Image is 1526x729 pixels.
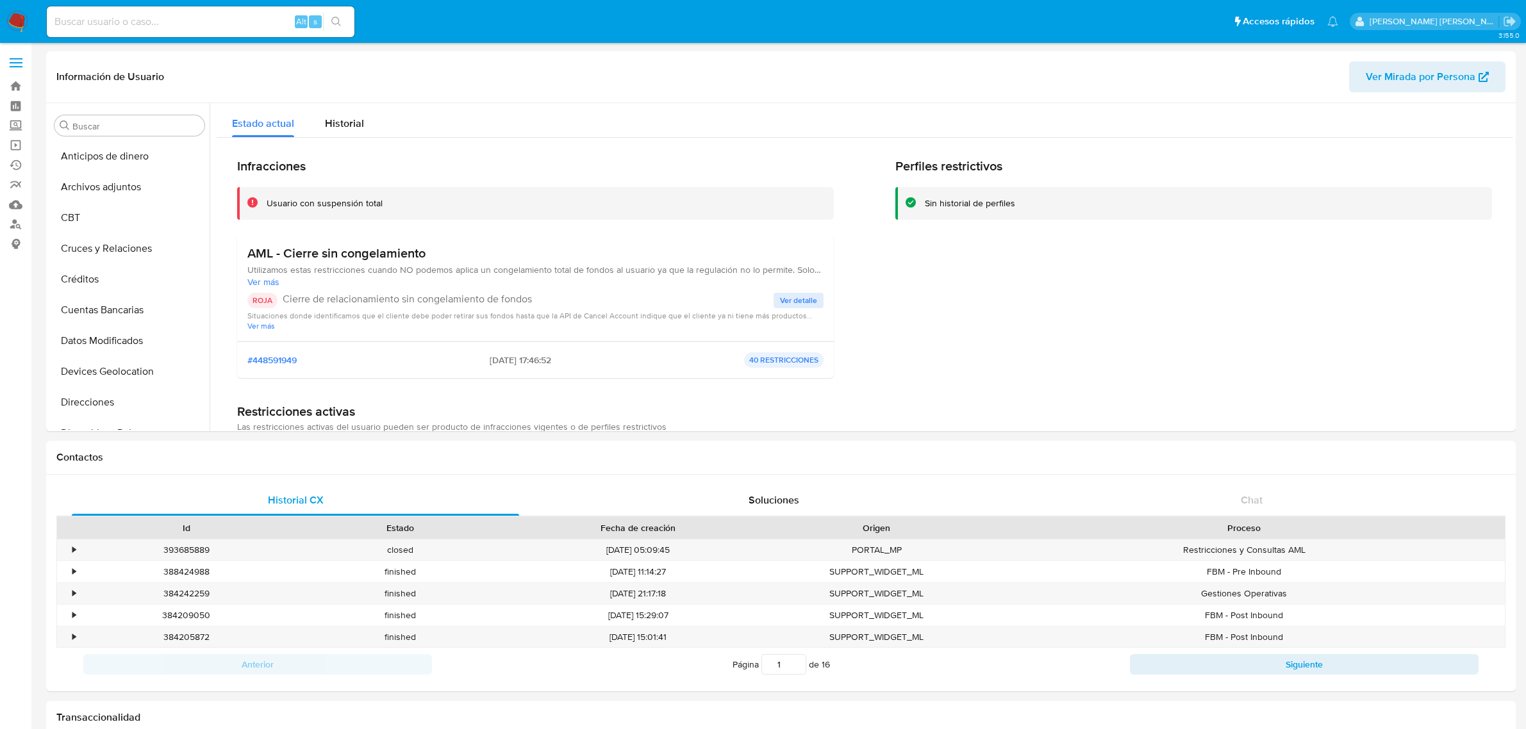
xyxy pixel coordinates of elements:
div: Proceso [992,521,1496,534]
div: SUPPORT_WIDGET_ML [770,583,983,604]
h1: Contactos [56,451,1505,464]
input: Buscar usuario o caso... [47,13,354,30]
button: CBT [49,202,210,233]
button: search-icon [323,13,349,31]
a: Notificaciones [1327,16,1338,27]
span: Chat [1241,493,1263,507]
button: Dispositivos Point [49,418,210,448]
div: Restricciones y Consultas AML [983,539,1505,561]
div: FBM - Pre Inbound [983,561,1505,582]
h1: Información de Usuario [56,70,164,83]
div: 384209050 [79,605,293,626]
button: Ver Mirada por Persona [1349,61,1505,92]
h1: Transaccionalidad [56,711,1505,724]
div: Id [88,521,284,534]
button: Cuentas Bancarias [49,295,210,325]
button: Siguiente [1130,654,1479,675]
button: Buscar [60,120,70,131]
div: SUPPORT_WIDGET_ML [770,561,983,582]
span: Soluciones [749,493,799,507]
button: Devices Geolocation [49,356,210,387]
p: juan.montanobonaga@mercadolibre.com.co [1370,15,1499,28]
button: Anterior [83,654,432,675]
div: • [72,587,76,600]
div: Origen [779,521,974,534]
span: Ver Mirada por Persona [1366,61,1475,92]
button: Direcciones [49,387,210,418]
div: finished [293,605,506,626]
a: Salir [1503,15,1516,28]
button: Archivos adjuntos [49,172,210,202]
div: 384205872 [79,627,293,648]
div: [DATE] 21:17:18 [507,583,770,604]
span: Alt [296,15,306,28]
div: FBM - Post Inbound [983,605,1505,626]
div: FBM - Post Inbound [983,627,1505,648]
div: • [72,566,76,578]
div: [DATE] 11:14:27 [507,561,770,582]
div: Fecha de creación [516,521,761,534]
div: SUPPORT_WIDGET_ML [770,605,983,626]
div: [DATE] 15:01:41 [507,627,770,648]
div: Estado [302,521,497,534]
button: Cruces y Relaciones [49,233,210,264]
button: Datos Modificados [49,325,210,356]
span: 16 [822,658,830,671]
div: finished [293,561,506,582]
div: [DATE] 05:09:45 [507,539,770,561]
span: Página de [733,654,830,675]
button: Créditos [49,264,210,295]
div: 388424988 [79,561,293,582]
button: Anticipos de dinero [49,141,210,172]
div: finished [293,627,506,648]
div: SUPPORT_WIDGET_ML [770,627,983,648]
div: 393685889 [88,544,284,556]
span: Accesos rápidos [1243,15,1315,28]
input: Buscar [72,120,199,132]
div: PORTAL_MP [770,539,983,561]
div: finished [293,583,506,604]
span: s [313,15,317,28]
div: • [72,544,76,556]
div: 384242259 [79,583,293,604]
div: [DATE] 15:29:07 [507,605,770,626]
div: • [72,609,76,621]
div: • [72,631,76,643]
div: closed [293,539,506,561]
div: Gestiones Operativas [983,583,1505,604]
span: Historial CX [268,493,324,507]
